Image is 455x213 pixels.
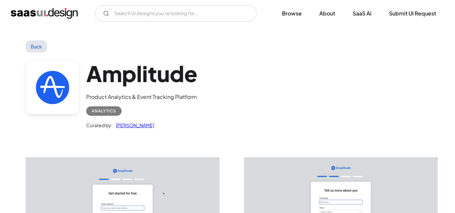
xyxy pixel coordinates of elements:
h1: Amplitude [86,61,197,86]
a: [PERSON_NAME] [112,121,154,129]
div: Curated by: [86,121,112,129]
a: Browse [274,6,310,21]
input: Search UI designs you're looking for... [95,5,257,22]
a: About [311,6,343,21]
a: home [11,8,78,19]
div: Product Analytics & Event Tracking Platform [86,93,197,101]
div: Analytics [92,107,116,115]
a: Back [26,40,47,52]
a: Submit UI Request [381,6,444,21]
form: Email Form [95,5,257,22]
a: SaaS Ai [345,6,380,21]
